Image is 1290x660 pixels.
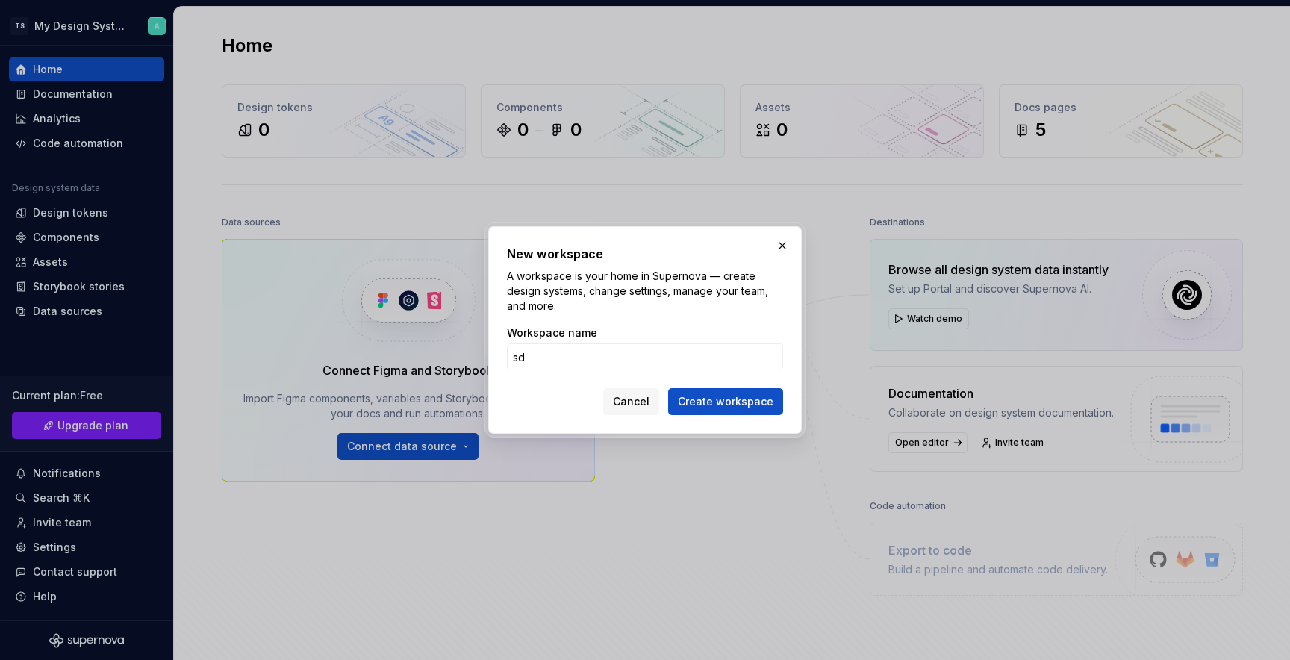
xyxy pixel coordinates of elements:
p: A workspace is your home in Supernova — create design systems, change settings, manage your team,... [507,269,783,314]
span: Create workspace [678,394,773,409]
h2: New workspace [507,245,783,263]
label: Workspace name [507,326,597,340]
button: Create workspace [668,388,783,415]
button: Cancel [603,388,659,415]
span: Cancel [613,394,649,409]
